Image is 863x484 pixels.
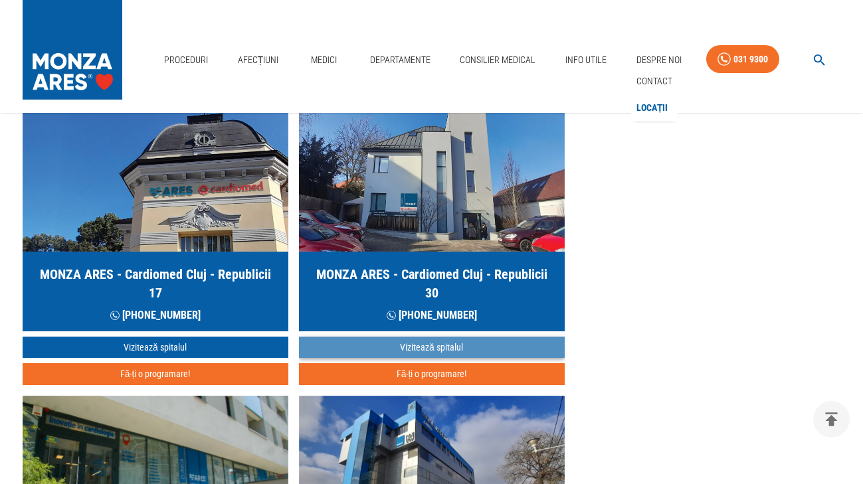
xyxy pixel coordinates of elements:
[159,46,213,74] a: Proceduri
[303,46,345,74] a: Medici
[706,45,779,74] a: 031 9300
[733,51,768,68] div: 031 9300
[23,337,288,359] a: Vizitează spitalul
[560,46,612,74] a: Info Utile
[23,92,288,252] img: MONZA ARES Cluj Napoca
[454,46,541,74] a: Consilier Medical
[33,265,278,302] h5: MONZA ARES - Cardiomed Cluj - Republicii 17
[299,92,565,331] a: MONZA ARES - Cardiomed Cluj - Republicii 30 [PHONE_NUMBER]
[365,46,436,74] a: Departamente
[631,46,687,74] a: Despre Noi
[631,68,678,95] div: Contact
[233,46,284,74] a: Afecțiuni
[23,363,288,385] button: Fă-ți o programare!
[23,92,288,331] a: MONZA ARES - Cardiomed Cluj - Republicii 17 [PHONE_NUMBER]
[631,94,678,121] div: Locații
[299,363,565,385] button: Fă-ți o programare!
[631,68,678,121] nav: secondary mailbox folders
[110,307,201,323] p: [PHONE_NUMBER]
[813,401,850,438] button: delete
[634,97,671,119] a: Locații
[634,70,675,92] a: Contact
[387,307,477,323] p: [PHONE_NUMBER]
[310,265,554,302] h5: MONZA ARES - Cardiomed Cluj - Republicii 30
[299,92,565,252] img: MONZA ARES Cluj Napoca
[299,337,565,359] a: Vizitează spitalul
